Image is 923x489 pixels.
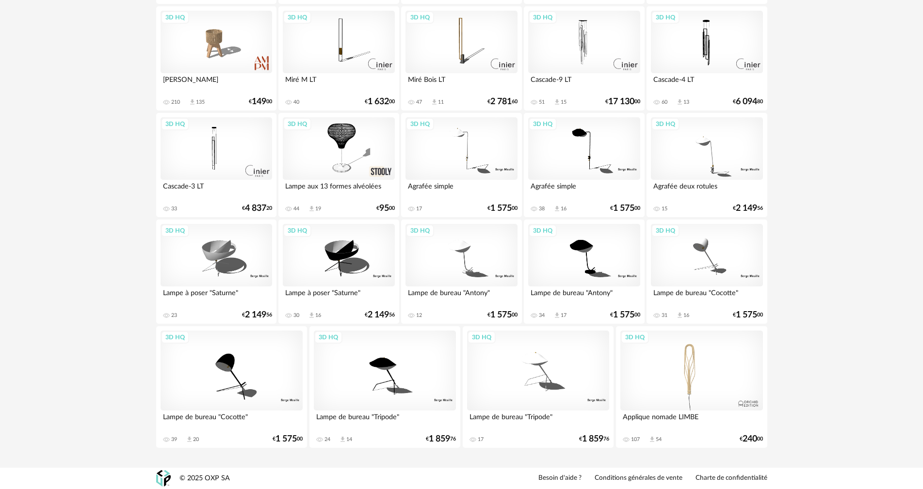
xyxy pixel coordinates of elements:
div: € 00 [249,98,272,105]
span: 1 632 [368,98,389,105]
span: Download icon [339,436,346,443]
div: € 00 [365,98,395,105]
a: 3D HQ Lampe de bureau "Tripode" 17 €1 85976 [463,326,614,448]
div: 15 [561,99,567,106]
span: Download icon [553,205,561,212]
div: [PERSON_NAME] [161,73,272,93]
span: Download icon [676,312,683,319]
div: 3D HQ [161,11,189,24]
a: 3D HQ Miré Bois LT 47 Download icon 11 €2 78160 [401,6,521,111]
div: € 80 [733,98,763,105]
a: 3D HQ Cascade-9 LT 51 Download icon 15 €17 13000 [524,6,644,111]
div: 3D HQ [161,224,189,237]
div: 16 [683,312,689,319]
a: 3D HQ Agrafée simple 17 €1 57500 [401,113,521,218]
span: 2 149 [368,312,389,318]
div: 30 [293,312,299,319]
span: 2 149 [736,205,757,212]
div: Lampe de bureau "Cocotte" [651,286,762,306]
span: 17 130 [608,98,634,105]
div: 3D HQ [529,224,557,237]
span: 6 094 [736,98,757,105]
div: Applique nomade LIMBE [620,410,763,430]
span: 2 149 [245,312,266,318]
div: 135 [196,99,205,106]
div: € 20 [242,205,272,212]
div: 17 [561,312,567,319]
div: € 00 [376,205,395,212]
a: 3D HQ Lampe de bureau "Cocotte" 31 Download icon 16 €1 57500 [647,220,767,324]
div: Cascade-9 LT [528,73,640,93]
div: 19 [315,205,321,212]
div: 34 [539,312,545,319]
div: 47 [416,99,422,106]
div: Lampe de bureau "Tripode" [467,410,610,430]
div: 14 [346,436,352,443]
span: 4 837 [245,205,266,212]
div: Lampe de bureau "Cocotte" [161,410,303,430]
span: 1 859 [429,436,450,442]
div: 210 [171,99,180,106]
div: € 00 [605,98,640,105]
div: Cascade-3 LT [161,180,272,199]
span: 1 575 [736,312,757,318]
div: € 56 [733,205,763,212]
a: 3D HQ Lampe de bureau "Cocotte" 39 Download icon 20 €1 57500 [156,326,308,448]
span: Download icon [189,98,196,106]
div: © 2025 OXP SA [179,474,230,483]
span: 1 575 [613,205,634,212]
div: € 56 [365,312,395,318]
span: 149 [252,98,266,105]
span: Download icon [676,98,683,106]
div: 3D HQ [651,224,680,237]
div: 11 [438,99,444,106]
div: 16 [315,312,321,319]
span: Download icon [308,205,315,212]
div: 3D HQ [529,118,557,130]
div: 38 [539,205,545,212]
span: 240 [743,436,757,442]
div: 39 [171,436,177,443]
a: 3D HQ Lampe de bureau "Antony" 34 Download icon 17 €1 57500 [524,220,644,324]
div: € 56 [242,312,272,318]
div: 44 [293,205,299,212]
div: Cascade-4 LT [651,73,762,93]
div: € 00 [733,312,763,318]
img: OXP [156,470,171,487]
a: 3D HQ Lampe de bureau "Antony" 12 €1 57500 [401,220,521,324]
div: 15 [662,205,667,212]
span: 95 [379,205,389,212]
div: € 00 [487,312,518,318]
div: Miré Bois LT [405,73,517,93]
div: Lampe aux 13 formes alvéolées [283,180,394,199]
a: Besoin d'aide ? [538,474,582,483]
span: 1 575 [275,436,297,442]
div: 60 [662,99,667,106]
div: 3D HQ [529,11,557,24]
div: 16 [561,205,567,212]
div: 13 [683,99,689,106]
span: Download icon [648,436,656,443]
span: 1 575 [490,205,512,212]
div: 20 [193,436,199,443]
div: € 76 [426,436,456,442]
div: 17 [478,436,484,443]
span: 2 781 [490,98,512,105]
div: Miré M LT [283,73,394,93]
div: € 76 [579,436,609,442]
a: 3D HQ [PERSON_NAME] 210 Download icon 135 €14900 [156,6,276,111]
div: € 00 [487,205,518,212]
div: € 00 [610,312,640,318]
a: 3D HQ Cascade-3 LT 33 €4 83720 [156,113,276,218]
div: Lampe à poser "Saturne" [283,286,394,306]
div: 3D HQ [651,118,680,130]
a: 3D HQ Lampe de bureau "Tripode" 24 Download icon 14 €1 85976 [309,326,461,448]
div: 3D HQ [406,118,434,130]
span: 1 575 [613,312,634,318]
a: Charte de confidentialité [696,474,767,483]
div: 3D HQ [283,11,311,24]
div: 40 [293,99,299,106]
a: 3D HQ Lampe aux 13 formes alvéolées 44 Download icon 19 €9500 [278,113,399,218]
a: 3D HQ Agrafée deux rotules 15 €2 14956 [647,113,767,218]
span: Download icon [553,98,561,106]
